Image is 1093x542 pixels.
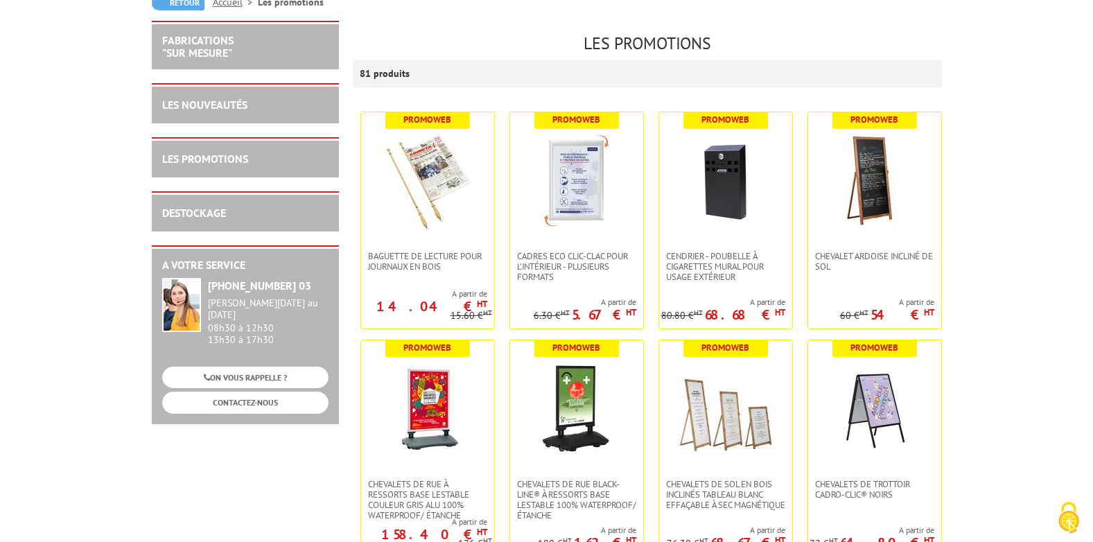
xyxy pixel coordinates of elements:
[451,311,492,321] p: 15.60 €
[162,367,329,388] a: ON VOUS RAPPELLE ?
[666,251,785,282] span: CENDRIER - POUBELLE À CIGARETTES MURAL POUR USAGE EXTÉRIEUR
[162,33,234,60] a: FABRICATIONS"Sur Mesure"
[534,297,636,308] span: A partir de
[552,342,600,353] b: Promoweb
[661,297,785,308] span: A partir de
[477,298,487,310] sup: HT
[208,279,311,292] strong: [PHONE_NUMBER] 03
[666,479,785,510] span: Chevalets de sol en bois inclinés tableau blanc effaçable à sec magnétique
[361,479,494,521] a: Chevalets de rue à ressorts base lestable couleur Gris Alu 100% waterproof/ étanche
[1044,495,1093,542] button: Cookies (fenêtre modale)
[924,306,934,318] sup: HT
[208,297,329,321] div: [PERSON_NAME][DATE] au [DATE]
[517,479,636,521] span: Chevalets de rue Black-Line® à ressorts base lestable 100% WATERPROOF/ Étanche
[379,133,476,230] img: Baguette de lecture pour journaux en bois
[850,342,898,353] b: Promoweb
[705,311,785,319] p: 68.68 €
[360,60,412,87] p: 81 produits
[162,259,329,272] h2: A votre service
[162,152,248,166] a: LES PROMOTIONS
[572,311,636,319] p: 5.67 €
[701,342,749,353] b: Promoweb
[667,525,785,536] span: A partir de
[815,479,934,500] span: Chevalets de trottoir Cadro-Clic® Noirs
[510,479,643,521] a: Chevalets de rue Black-Line® à ressorts base lestable 100% WATERPROOF/ Étanche
[483,308,492,317] sup: HT
[584,33,711,54] span: Les promotions
[403,114,451,125] b: Promoweb
[162,392,329,413] a: CONTACTEZ-NOUS
[826,361,923,458] img: Chevalets de trottoir Cadro-Clic® Noirs
[528,361,625,458] img: Chevalets de rue Black-Line® à ressorts base lestable 100% WATERPROOF/ Étanche
[368,251,487,272] span: Baguette de lecture pour journaux en bois
[677,133,774,230] img: CENDRIER - POUBELLE À CIGARETTES MURAL POUR USAGE EXTÉRIEUR
[517,251,636,282] span: Cadres Eco Clic-Clac pour l'intérieur - Plusieurs formats
[659,251,792,282] a: CENDRIER - POUBELLE À CIGARETTES MURAL POUR USAGE EXTÉRIEUR
[659,479,792,510] a: Chevalets de sol en bois inclinés tableau blanc effaçable à sec magnétique
[701,114,749,125] b: Promoweb
[403,342,451,353] b: Promoweb
[361,288,487,299] span: A partir de
[561,308,570,317] sup: HT
[871,311,934,319] p: 54 €
[808,479,941,500] a: Chevalets de trottoir Cadro-Clic® Noirs
[361,251,494,272] a: Baguette de lecture pour journaux en bois
[694,308,703,317] sup: HT
[808,251,941,272] a: Chevalet Ardoise incliné de sol
[162,98,247,112] a: LES NOUVEAUTÉS
[661,311,703,321] p: 80.80 €
[379,361,476,458] img: Chevalets de rue à ressorts base lestable couleur Gris Alu 100% waterproof/ étanche
[850,114,898,125] b: Promoweb
[552,114,600,125] b: Promoweb
[1051,500,1086,535] img: Cookies (fenêtre modale)
[477,526,487,538] sup: HT
[162,278,201,332] img: widget-service.jpg
[538,525,636,536] span: A partir de
[859,308,868,317] sup: HT
[815,251,934,272] span: Chevalet Ardoise incliné de sol
[528,133,625,230] img: Cadres Eco Clic-Clac pour l'intérieur - Plusieurs formats
[208,297,329,345] div: 08h30 à 12h30 13h30 à 17h30
[162,206,226,220] a: DESTOCKAGE
[775,306,785,318] sup: HT
[826,133,923,230] img: Chevalet Ardoise incliné de sol
[534,311,570,321] p: 6.30 €
[840,311,868,321] p: 60 €
[381,530,487,539] p: 158.40 €
[840,297,934,308] span: A partir de
[361,516,487,527] span: A partir de
[376,302,487,311] p: 14.04 €
[368,479,487,521] span: Chevalets de rue à ressorts base lestable couleur Gris Alu 100% waterproof/ étanche
[510,251,643,282] a: Cadres Eco Clic-Clac pour l'intérieur - Plusieurs formats
[810,525,934,536] span: A partir de
[677,361,774,458] img: Chevalets de sol en bois inclinés tableau blanc effaçable à sec magnétique
[626,306,636,318] sup: HT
